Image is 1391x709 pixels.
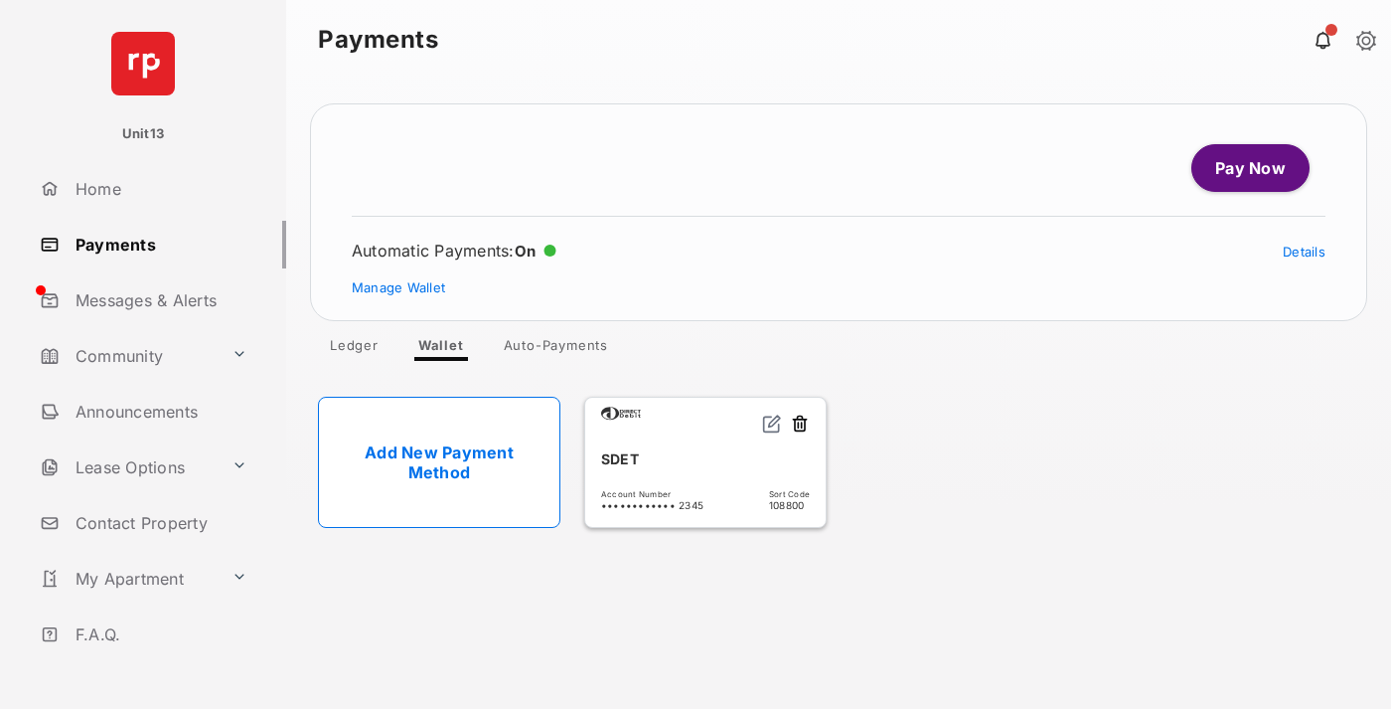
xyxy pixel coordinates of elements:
[314,337,394,361] a: Ledger
[111,32,175,95] img: svg+xml;base64,PHN2ZyB4bWxucz0iaHR0cDovL3d3dy53My5vcmcvMjAwMC9zdmciIHdpZHRoPSI2NCIgaGVpZ2h0PSI2NC...
[32,388,286,436] a: Announcements
[318,397,560,528] a: Add New Payment Method
[122,124,165,144] p: Unit13
[352,241,556,261] div: Automatic Payments :
[601,489,703,499] span: Account Number
[32,611,286,658] a: F.A.Q.
[402,337,480,361] a: Wallet
[1283,244,1325,260] a: Details
[352,279,445,295] a: Manage Wallet
[32,165,286,213] a: Home
[601,443,810,475] div: SDET
[32,555,224,603] a: My Apartment
[601,499,703,511] span: •••••••••••• 2345
[488,337,624,361] a: Auto-Payments
[32,221,286,268] a: Payments
[515,242,537,261] span: On
[32,332,224,380] a: Community
[762,414,782,434] img: svg+xml;base64,PHN2ZyB2aWV3Qm94PSIwIDAgMjQgMjQiIHdpZHRoPSIxNiIgaGVpZ2h0PSIxNiIgZmlsbD0ibm9uZSIgeG...
[318,28,438,52] strong: Payments
[769,499,810,511] span: 108800
[32,499,286,547] a: Contact Property
[32,443,224,491] a: Lease Options
[769,489,810,499] span: Sort Code
[32,276,286,324] a: Messages & Alerts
